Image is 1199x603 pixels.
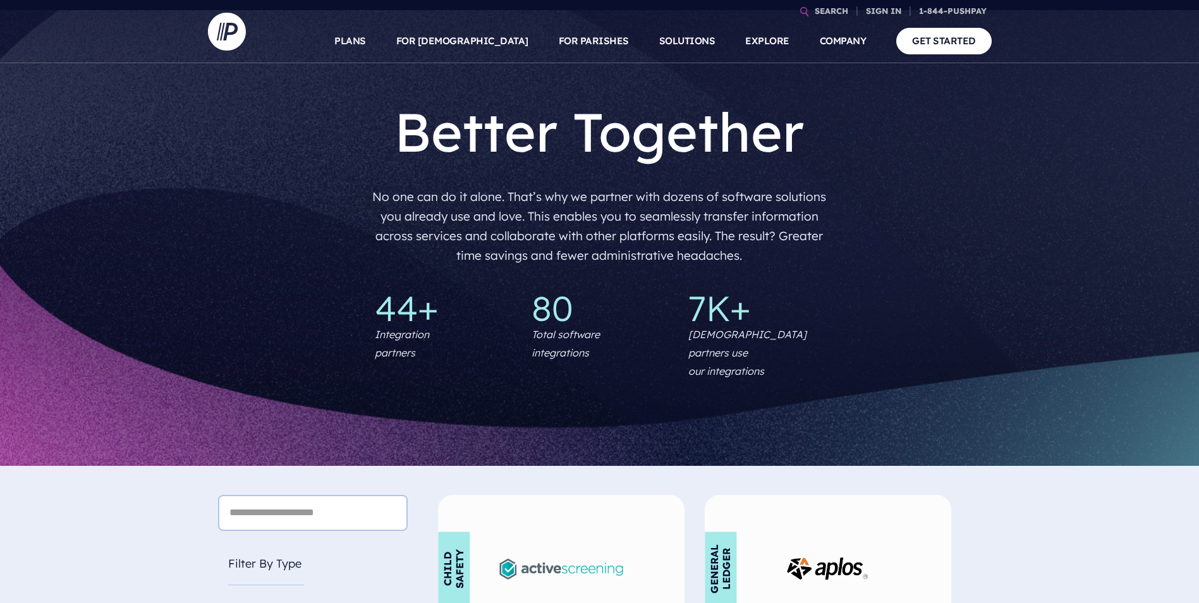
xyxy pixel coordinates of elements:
[532,326,600,362] p: Total software integrations
[375,326,429,362] p: Integration partners
[368,99,831,164] h1: Better Together
[787,557,869,580] img: Aplos - Logo
[368,182,831,271] p: No one can do it alone. That’s why we partner with dozens of software solutions you already use a...
[499,559,623,579] img: Active Screening - Logo
[334,19,366,63] a: PLANS
[688,291,825,326] p: 7K+
[218,544,408,595] h5: Filter By Type
[745,19,789,63] a: EXPLORE
[659,19,715,63] a: SOLUTIONS
[375,291,511,326] p: 44+
[396,19,528,63] a: FOR [DEMOGRAPHIC_DATA]
[820,19,867,63] a: COMPANY
[896,28,992,54] a: GET STARTED
[532,291,668,326] p: 80
[559,19,629,63] a: FOR PARISHES
[688,326,825,380] p: [DEMOGRAPHIC_DATA] partners use our integrations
